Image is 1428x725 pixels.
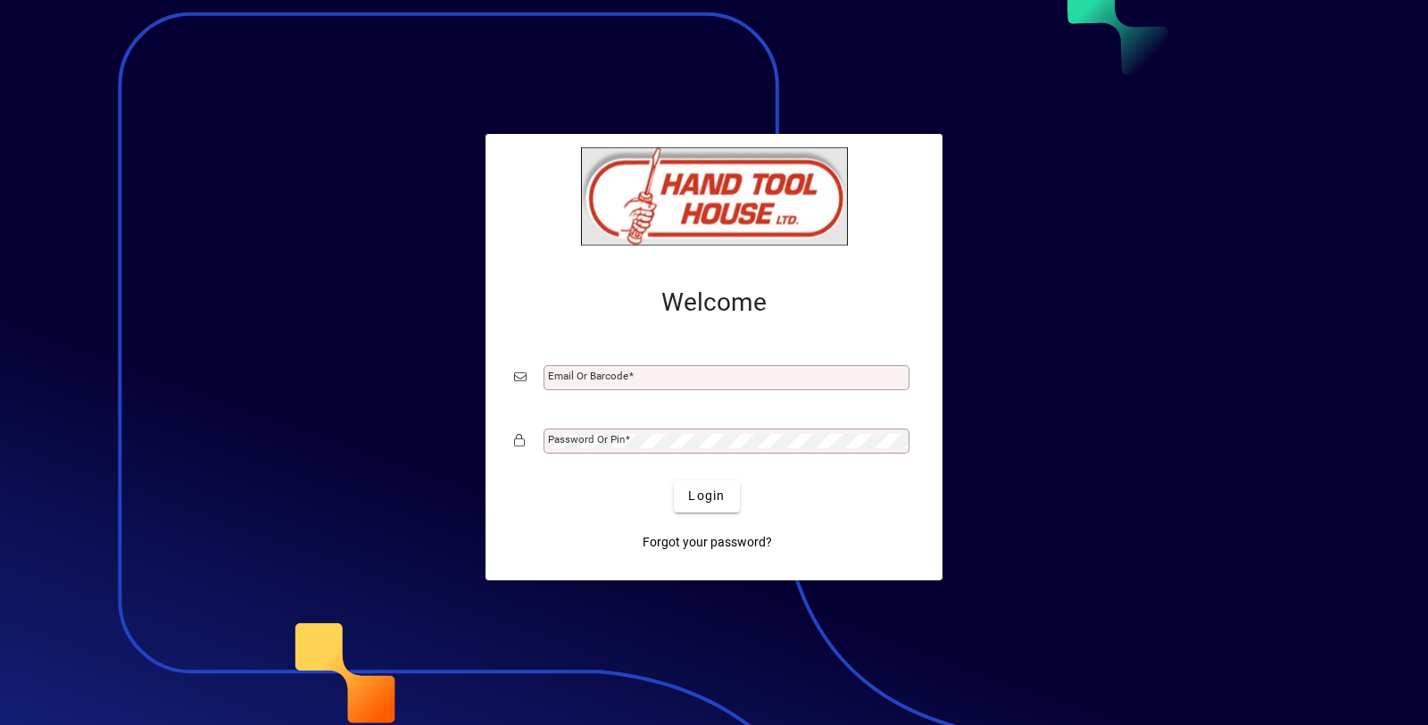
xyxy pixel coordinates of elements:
mat-label: Email or Barcode [548,370,628,382]
a: Forgot your password? [635,527,779,559]
h2: Welcome [514,287,914,318]
span: Forgot your password? [643,533,772,552]
span: Login [688,487,725,505]
button: Login [674,480,739,512]
mat-label: Password or Pin [548,433,625,446]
